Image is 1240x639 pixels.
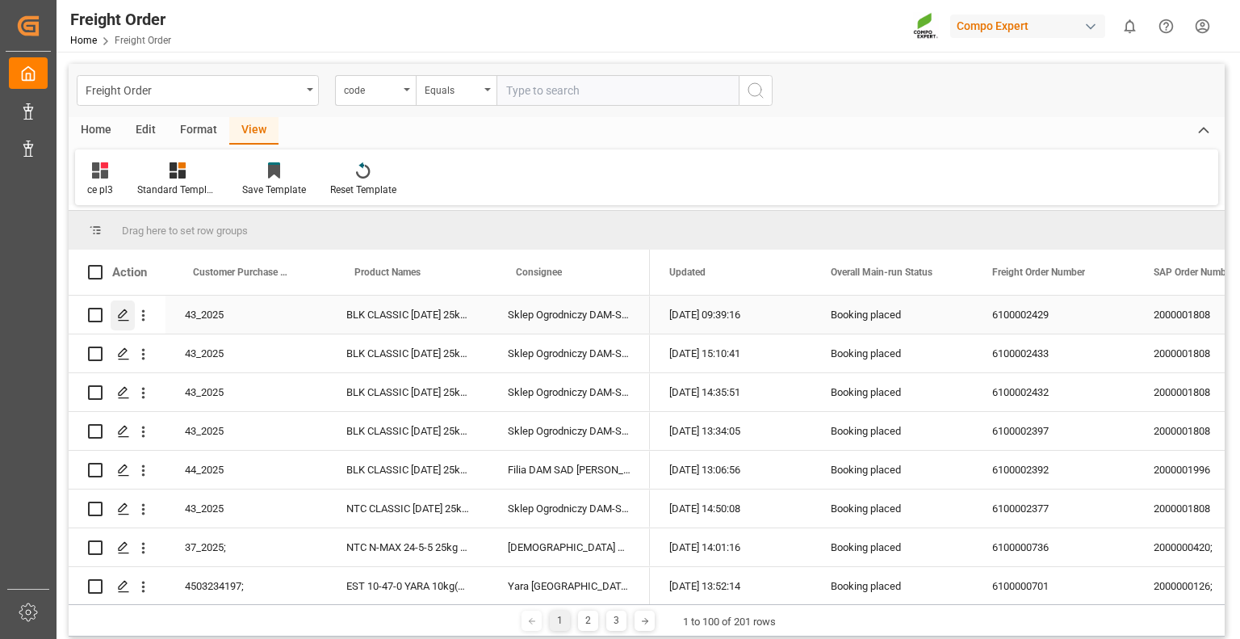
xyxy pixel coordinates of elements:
[650,567,811,605] div: [DATE] 13:52:14
[488,412,650,450] div: Sklep Ogrodniczy DAM-SAD, [PERSON_NAME]
[344,79,399,98] div: code
[165,412,327,450] div: 43_2025
[488,528,650,566] div: [DEMOGRAPHIC_DATA] PW [PERSON_NAME]
[1154,267,1239,278] span: SAP Order Numbers
[488,567,650,605] div: Yara [GEOGRAPHIC_DATA] Sp. z o.o.
[168,117,229,145] div: Format
[669,267,706,278] span: Updated
[69,490,650,528] div: Press SPACE to select this row.
[973,490,1134,528] div: 6100002377
[973,334,1134,372] div: 6100002433
[488,296,650,334] div: Sklep Ogrodniczy DAM-SAD, [PERSON_NAME]
[70,7,171,32] div: Freight Order
[69,412,650,451] div: Press SPACE to select this row.
[69,117,124,145] div: Home
[69,296,650,334] div: Press SPACE to select this row.
[992,267,1085,278] span: Freight Order Number
[69,528,650,567] div: Press SPACE to select this row.
[496,75,739,106] input: Type to search
[650,373,811,411] div: [DATE] 14:35:51
[973,412,1134,450] div: 6100002397
[1148,8,1184,44] button: Help Center
[650,296,811,334] div: [DATE] 09:39:16
[488,373,650,411] div: Sklep Ogrodniczy DAM-SAD, [PERSON_NAME]
[831,529,953,566] div: Booking placed
[578,611,598,631] div: 2
[516,267,562,278] span: Consignee
[550,611,570,631] div: 1
[831,335,953,372] div: Booking placed
[425,79,480,98] div: Equals
[973,528,1134,566] div: 6100000736
[242,183,306,197] div: Save Template
[327,412,488,450] div: BLK CLASSIC [DATE] 25kg(x40)D,EN,PL,FNL
[488,451,650,489] div: Filia DAM SAD [PERSON_NAME]
[327,334,488,372] div: BLK CLASSIC [DATE] 25kg(x40)D,EN,PL,FNL
[973,296,1134,334] div: 6100002429
[327,528,488,566] div: NTC N-MAX 24-5-5 25kg (x40) A,D,EN,PLESG 12 NPK [DATE] 25kg (x42) INT
[913,12,939,40] img: Screenshot%202023-09-29%20at%2010.02.21.png_1712312052.png
[416,75,496,106] button: open menu
[973,567,1134,605] div: 6100000701
[327,296,488,334] div: BLK CLASSIC [DATE] 25kg(x40)D,EN,PL,FNL
[650,490,811,528] div: [DATE] 14:50:08
[124,117,168,145] div: Edit
[112,265,147,280] div: Action
[229,117,279,145] div: View
[831,452,953,489] div: Booking placed
[831,490,953,528] div: Booking placed
[137,183,218,197] div: Standard Templates
[165,528,327,566] div: 37_2025;
[69,567,650,606] div: Press SPACE to select this row.
[683,614,776,630] div: 1 to 100 of 201 rows
[650,334,811,372] div: [DATE] 15:10:41
[973,373,1134,411] div: 6100002432
[87,183,113,197] div: ce pl3
[165,490,327,528] div: 43_2025
[70,35,97,46] a: Home
[831,568,953,605] div: Booking placed
[650,412,811,450] div: [DATE] 13:34:05
[488,334,650,372] div: Sklep Ogrodniczy DAM-SAD, [PERSON_NAME]
[335,75,416,106] button: open menu
[950,11,1112,41] button: Compo Expert
[193,267,293,278] span: Customer Purchase Order Numbers
[606,611,626,631] div: 3
[831,374,953,411] div: Booking placed
[831,296,953,334] div: Booking placed
[165,334,327,372] div: 43_2025
[165,567,327,605] div: 4503234197;
[69,373,650,412] div: Press SPACE to select this row.
[165,451,327,489] div: 44_2025
[739,75,773,106] button: search button
[650,528,811,566] div: [DATE] 14:01:16
[327,567,488,605] div: EST 10-47-0 YARA 10kg(x98) HR,D,[PERSON_NAME],[PERSON_NAME],RO
[1112,8,1148,44] button: show 0 new notifications
[122,225,248,237] span: Drag here to set row groups
[327,451,488,489] div: BLK CLASSIC [DATE] 25kg(x40)D,EN,PL,FNL
[330,183,396,197] div: Reset Template
[165,373,327,411] div: 43_2025
[831,413,953,450] div: Booking placed
[69,334,650,373] div: Press SPACE to select this row.
[86,79,301,99] div: Freight Order
[973,451,1134,489] div: 6100002392
[831,267,932,278] span: Overall Main-run Status
[488,490,650,528] div: Sklep Ogrodniczy DAM-SAD, [PERSON_NAME]
[327,490,488,528] div: NTC CLASSIC [DATE] 25kg (x40) DE,EN,PL
[69,451,650,490] div: Press SPACE to select this row.
[165,296,327,334] div: 43_2025
[327,373,488,411] div: BLK CLASSIC [DATE] 25kg(x40)D,EN,PL,FNL
[650,451,811,489] div: [DATE] 13:06:56
[950,15,1105,38] div: Compo Expert
[354,267,421,278] span: Product Names
[77,75,319,106] button: open menu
